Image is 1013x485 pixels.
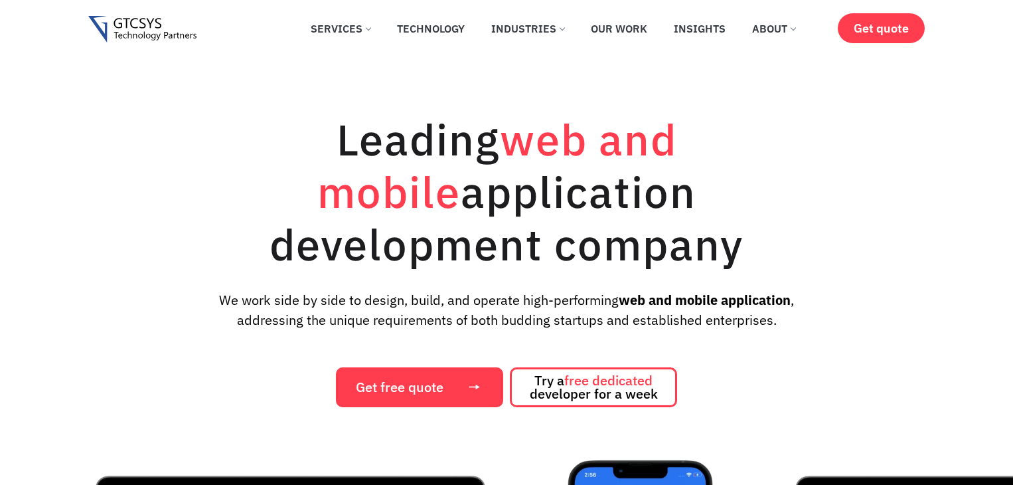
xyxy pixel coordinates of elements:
[356,381,443,394] span: Get free quote
[854,21,909,35] span: Get quote
[481,14,574,43] a: Industries
[564,371,653,389] span: free dedicated
[387,14,475,43] a: Technology
[88,16,196,43] img: Gtcsys logo
[197,290,816,330] p: We work side by side to design, build, and operate high-performing , addressing the unique requir...
[838,13,925,43] a: Get quote
[742,14,805,43] a: About
[301,14,380,43] a: Services
[664,14,736,43] a: Insights
[317,111,677,220] span: web and mobile
[619,291,791,309] strong: web and mobile application
[336,367,503,407] a: Get free quote
[510,367,677,407] a: Try afree dedicated developer for a week
[530,374,658,401] span: Try a developer for a week
[208,113,805,270] h1: Leading application development company
[581,14,657,43] a: Our Work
